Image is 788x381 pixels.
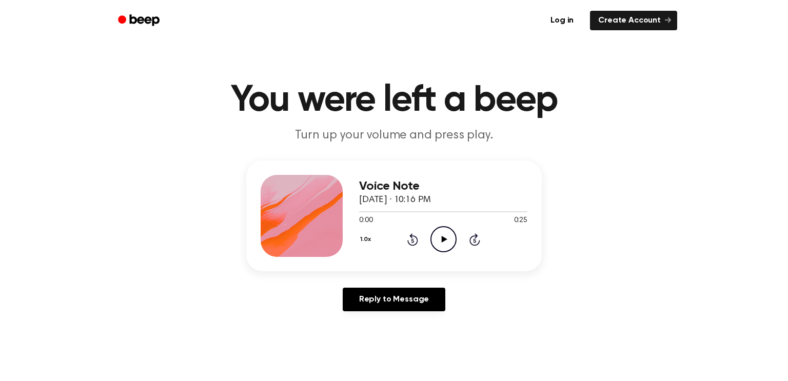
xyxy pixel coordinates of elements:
a: Reply to Message [343,288,445,311]
span: 0:25 [514,215,527,226]
button: 1.0x [359,231,375,248]
a: Create Account [590,11,677,30]
h3: Voice Note [359,179,527,193]
a: Log in [540,9,584,32]
h1: You were left a beep [131,82,657,119]
span: [DATE] · 10:16 PM [359,195,431,205]
a: Beep [111,11,169,31]
p: Turn up your volume and press play. [197,127,591,144]
span: 0:00 [359,215,372,226]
